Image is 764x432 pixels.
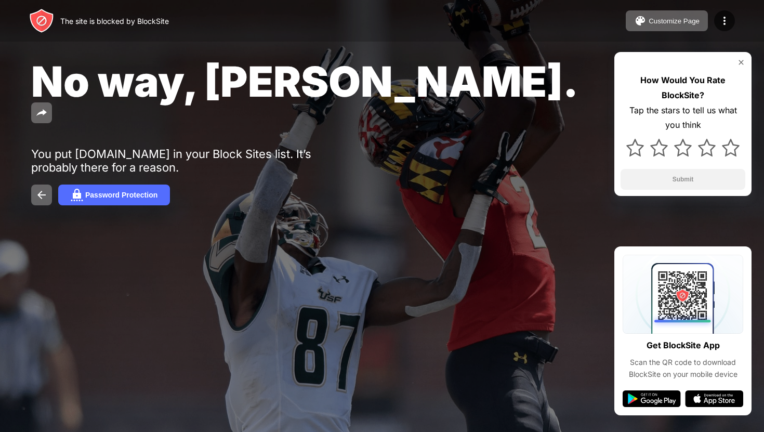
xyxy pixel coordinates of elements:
[722,139,740,156] img: star.svg
[71,189,83,201] img: password.svg
[626,10,708,31] button: Customize Page
[31,56,578,107] span: No way, [PERSON_NAME].
[58,185,170,205] button: Password Protection
[623,390,681,407] img: google-play.svg
[685,390,743,407] img: app-store.svg
[621,103,745,133] div: Tap the stars to tell us what you think
[698,139,716,156] img: star.svg
[29,8,54,33] img: header-logo.svg
[31,147,352,174] div: You put [DOMAIN_NAME] in your Block Sites list. It’s probably there for a reason.
[623,255,743,334] img: qrcode.svg
[649,17,700,25] div: Customize Page
[718,15,731,27] img: menu-icon.svg
[674,139,692,156] img: star.svg
[647,338,720,353] div: Get BlockSite App
[35,107,48,119] img: share.svg
[737,58,745,67] img: rate-us-close.svg
[60,17,169,25] div: The site is blocked by BlockSite
[85,191,157,199] div: Password Protection
[35,189,48,201] img: back.svg
[650,139,668,156] img: star.svg
[634,15,647,27] img: pallet.svg
[623,357,743,380] div: Scan the QR code to download BlockSite on your mobile device
[621,169,745,190] button: Submit
[621,73,745,103] div: How Would You Rate BlockSite?
[626,139,644,156] img: star.svg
